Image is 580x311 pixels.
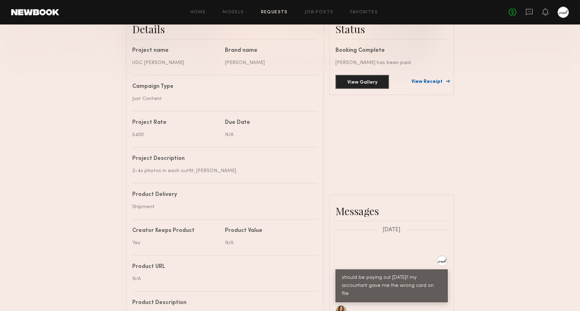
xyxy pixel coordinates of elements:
button: View Gallery [335,75,389,89]
a: View Receipt [411,79,448,84]
div: should be paying out [DATE]!! my accountant gave me the wrong card on file [342,274,441,298]
div: N/A [132,275,312,283]
div: Shipment [132,203,312,211]
div: Brand name [225,48,312,54]
div: Status [335,22,448,36]
div: Booking Complete [335,48,448,54]
div: N/A [225,239,312,247]
div: Just Content [132,95,312,103]
a: Job Posts [305,10,334,15]
div: Product Value [225,228,312,234]
div: Details [132,22,318,36]
div: [PERSON_NAME] has been paid. [335,59,448,66]
div: Yes [132,239,220,247]
div: Product URL [132,264,312,270]
div: Project Description [132,156,312,162]
div: [PERSON_NAME] [225,59,312,66]
div: Creator Keeps Product [132,228,220,234]
a: Home [190,10,206,15]
div: Campaign Type [132,84,312,90]
div: Project name [132,48,220,54]
a: Favorites [350,10,378,15]
a: Models [222,10,244,15]
div: Messages [335,204,448,218]
a: Requests [261,10,288,15]
div: Product Delivery [132,192,312,198]
div: Due Date [225,120,312,126]
div: UGC [PERSON_NAME] [132,59,220,66]
div: $400 [132,131,220,139]
div: 2-4x photos in each outfit, [PERSON_NAME] [132,167,312,175]
div: Product Description [132,300,312,306]
div: N/A [225,131,312,139]
span: [DATE] [383,227,401,233]
div: Project Rate [132,120,220,126]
